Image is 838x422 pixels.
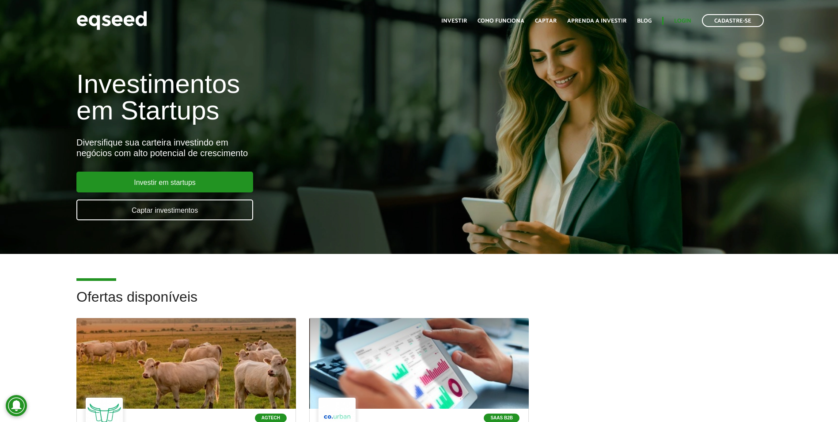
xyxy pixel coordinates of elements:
a: Investir [441,18,467,24]
h1: Investimentos em Startups [76,71,482,124]
a: Como funciona [478,18,524,24]
img: EqSeed [76,9,147,32]
a: Captar [535,18,557,24]
a: Aprenda a investir [567,18,626,24]
a: Captar investimentos [76,199,253,220]
a: Cadastre-se [702,14,764,27]
a: Login [674,18,691,24]
a: Blog [637,18,652,24]
a: Investir em startups [76,172,253,192]
h2: Ofertas disponíveis [76,289,762,318]
div: Diversifique sua carteira investindo em negócios com alto potencial de crescimento [76,137,482,158]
